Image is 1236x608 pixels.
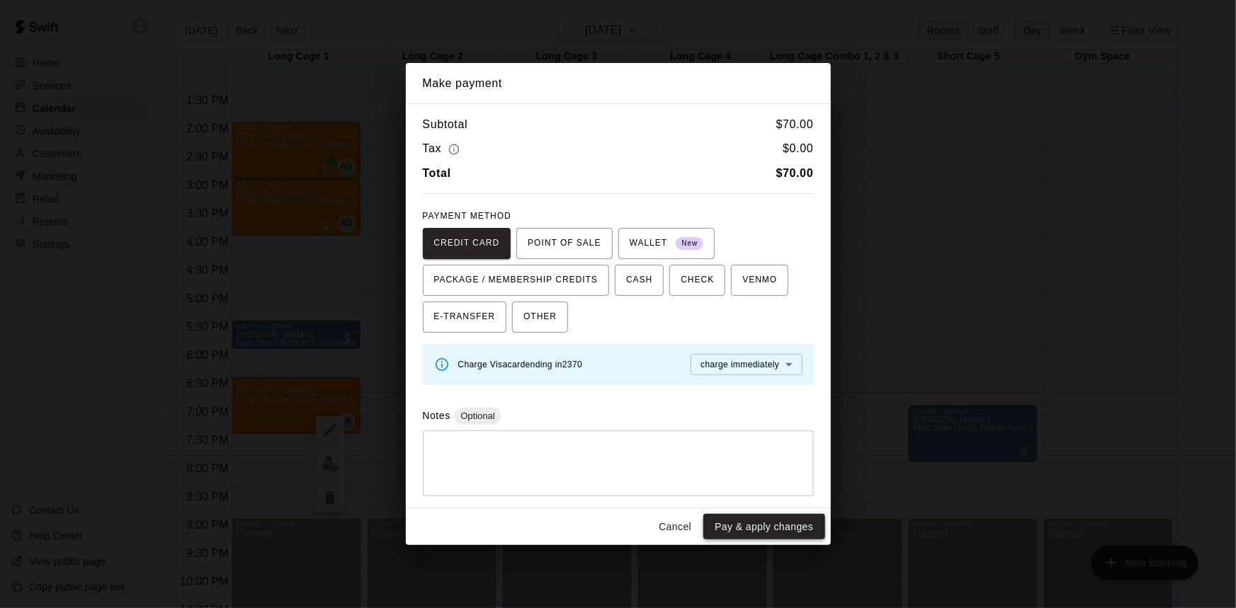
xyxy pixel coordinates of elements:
[783,139,813,159] h6: $ 0.00
[423,228,511,259] button: CREDIT CARD
[681,269,714,292] span: CHECK
[703,514,824,540] button: Pay & apply changes
[652,514,698,540] button: Cancel
[458,360,583,369] span: Charge Visa card ending in 2370
[528,232,601,255] span: POINT OF SALE
[523,306,557,328] span: OTHER
[423,410,450,421] label: Notes
[626,269,652,292] span: CASH
[776,167,814,179] b: $ 70.00
[630,232,704,255] span: WALLET
[701,360,779,369] span: charge immediately
[615,265,664,296] button: CASH
[776,115,814,134] h6: $ 70.00
[423,139,464,159] h6: Tax
[434,232,500,255] span: CREDIT CARD
[731,265,788,296] button: VENMO
[669,265,725,296] button: CHECK
[676,234,703,253] span: New
[434,269,599,292] span: PACKAGE / MEMBERSHIP CREDITS
[618,228,715,259] button: WALLET New
[406,63,831,104] h2: Make payment
[423,302,507,333] button: E-TRANSFER
[423,115,468,134] h6: Subtotal
[512,302,568,333] button: OTHER
[742,269,777,292] span: VENMO
[423,265,610,296] button: PACKAGE / MEMBERSHIP CREDITS
[423,167,451,179] b: Total
[516,228,612,259] button: POINT OF SALE
[434,306,496,328] span: E-TRANSFER
[455,411,500,421] span: Optional
[423,211,511,221] span: PAYMENT METHOD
